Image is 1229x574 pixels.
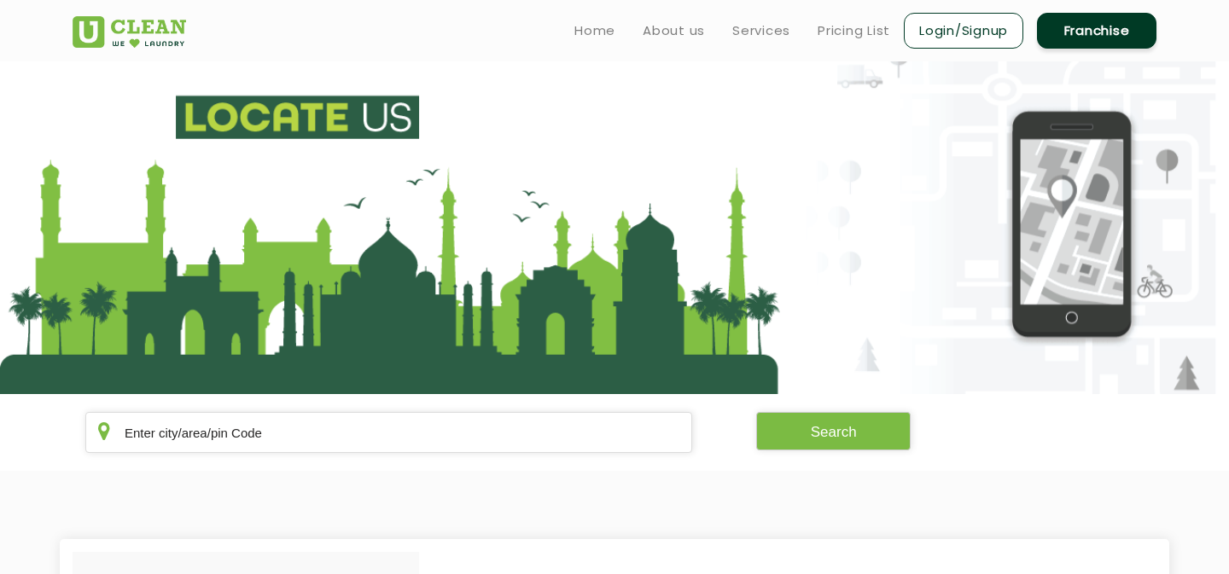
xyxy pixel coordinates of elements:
button: Search [756,412,912,450]
a: Home [574,20,615,41]
input: Enter city/area/pin Code [85,412,692,453]
a: Login/Signup [904,13,1023,49]
a: About us [643,20,705,41]
a: Pricing List [818,20,890,41]
a: Franchise [1037,13,1156,49]
a: Services [732,20,790,41]
img: UClean Laundry and Dry Cleaning [73,16,186,48]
